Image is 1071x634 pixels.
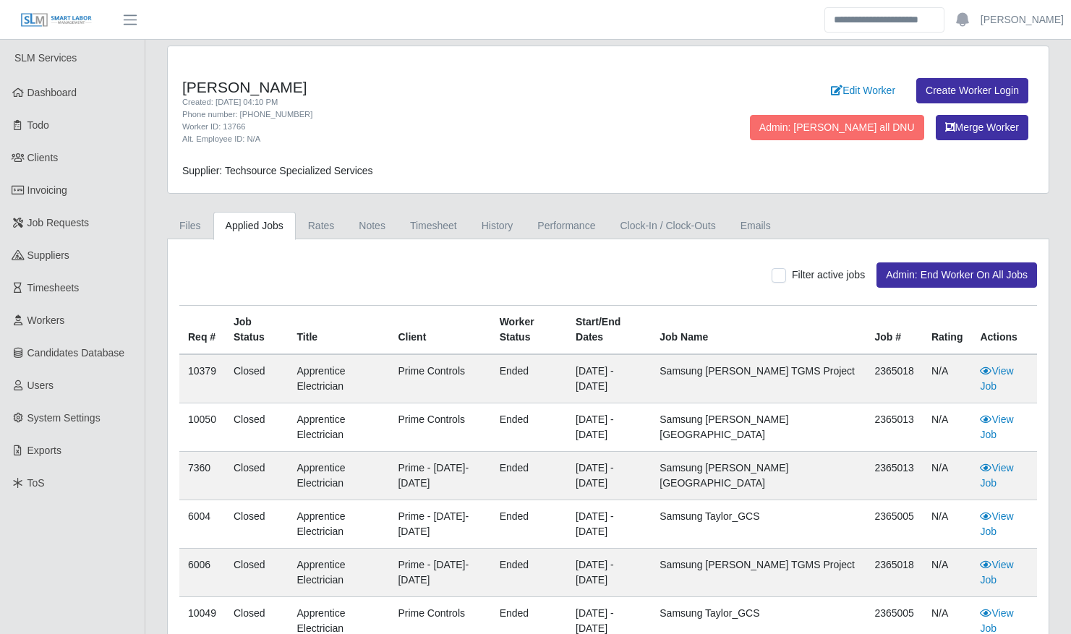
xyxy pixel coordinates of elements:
[389,354,490,403] td: Prime Controls
[567,354,651,403] td: [DATE] - [DATE]
[567,549,651,597] td: [DATE] - [DATE]
[182,108,670,121] div: Phone number: [PHONE_NUMBER]
[923,403,972,452] td: N/A
[824,7,944,33] input: Search
[607,212,727,240] a: Clock-In / Clock-Outs
[225,549,289,597] td: Closed
[567,306,651,355] th: Start/End Dates
[923,549,972,597] td: N/A
[296,212,347,240] a: Rates
[491,403,567,452] td: ended
[651,500,866,549] td: Samsung Taylor_GCS
[651,354,866,403] td: Samsung [PERSON_NAME] TGMS Project
[971,306,1037,355] th: Actions
[980,414,1013,440] a: View Job
[179,549,225,597] td: 6006
[225,354,289,403] td: Closed
[27,282,80,294] span: Timesheets
[27,119,49,131] span: Todo
[27,445,61,456] span: Exports
[876,262,1037,288] button: Admin: End Worker On All Jobs
[289,549,390,597] td: Apprentice Electrician
[822,78,905,103] a: Edit Worker
[491,549,567,597] td: ended
[27,412,101,424] span: System Settings
[525,212,607,240] a: Performance
[289,306,390,355] th: Title
[179,306,225,355] th: Req #
[981,12,1064,27] a: [PERSON_NAME]
[289,354,390,403] td: Apprentice Electrician
[289,403,390,452] td: Apprentice Electrician
[179,354,225,403] td: 10379
[389,500,490,549] td: Prime - [DATE]-[DATE]
[27,314,65,326] span: Workers
[289,500,390,549] td: Apprentice Electrician
[567,500,651,549] td: [DATE] - [DATE]
[225,306,289,355] th: Job Status
[936,115,1028,140] button: Merge Worker
[923,306,972,355] th: Rating
[27,217,90,228] span: Job Requests
[491,306,567,355] th: Worker Status
[750,115,924,140] button: Admin: [PERSON_NAME] all DNU
[289,452,390,500] td: Apprentice Electrician
[182,121,670,133] div: Worker ID: 13766
[651,306,866,355] th: Job Name
[980,607,1013,634] a: View Job
[866,403,923,452] td: 2365013
[225,452,289,500] td: Closed
[179,403,225,452] td: 10050
[923,452,972,500] td: N/A
[389,549,490,597] td: Prime - [DATE]-[DATE]
[179,452,225,500] td: 7360
[346,212,398,240] a: Notes
[27,347,125,359] span: Candidates Database
[651,403,866,452] td: Samsung [PERSON_NAME][GEOGRAPHIC_DATA]
[389,403,490,452] td: Prime Controls
[567,452,651,500] td: [DATE] - [DATE]
[491,452,567,500] td: ended
[225,500,289,549] td: Closed
[27,152,59,163] span: Clients
[398,212,469,240] a: Timesheet
[14,52,77,64] span: SLM Services
[213,212,296,240] a: Applied Jobs
[866,452,923,500] td: 2365013
[27,477,45,489] span: ToS
[27,249,69,261] span: Suppliers
[923,354,972,403] td: N/A
[980,510,1013,537] a: View Job
[728,212,783,240] a: Emails
[182,96,670,108] div: Created: [DATE] 04:10 PM
[866,306,923,355] th: Job #
[27,380,54,391] span: Users
[225,403,289,452] td: Closed
[389,306,490,355] th: Client
[980,365,1013,392] a: View Job
[866,354,923,403] td: 2365018
[916,78,1028,103] a: Create Worker Login
[182,78,670,96] h4: [PERSON_NAME]
[469,212,526,240] a: History
[980,462,1013,489] a: View Job
[651,549,866,597] td: Samsung [PERSON_NAME] TGMS Project
[491,354,567,403] td: ended
[491,500,567,549] td: ended
[980,559,1013,586] a: View Job
[182,133,670,145] div: Alt. Employee ID: N/A
[20,12,93,28] img: SLM Logo
[923,500,972,549] td: N/A
[27,184,67,196] span: Invoicing
[866,549,923,597] td: 2365018
[389,452,490,500] td: Prime - [DATE]-[DATE]
[651,452,866,500] td: Samsung [PERSON_NAME][GEOGRAPHIC_DATA]
[27,87,77,98] span: Dashboard
[182,165,373,176] span: Supplier: Techsource Specialized Services
[167,212,213,240] a: Files
[179,500,225,549] td: 6004
[866,500,923,549] td: 2365005
[567,403,651,452] td: [DATE] - [DATE]
[792,269,865,280] span: Filter active jobs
